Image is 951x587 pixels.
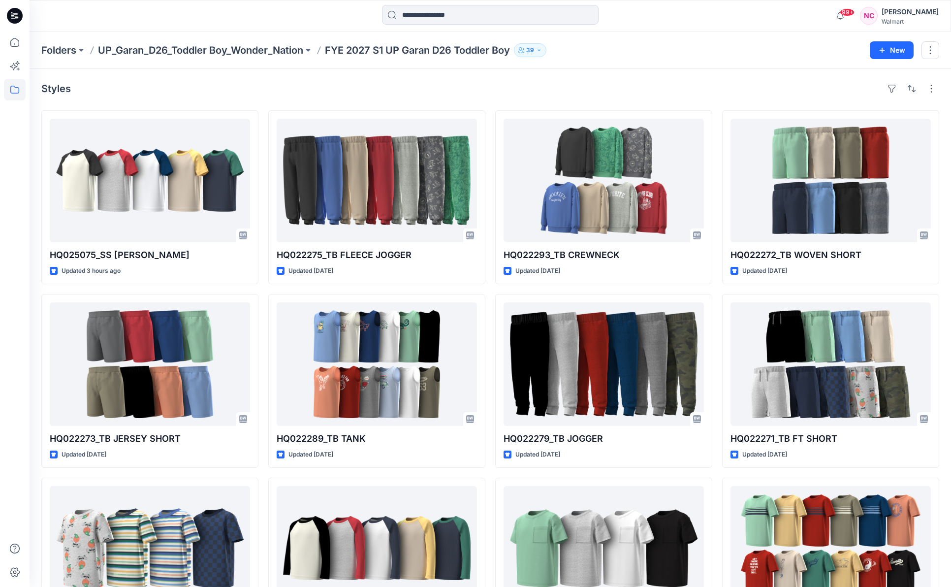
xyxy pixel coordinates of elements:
[62,266,121,276] p: Updated 3 hours ago
[50,119,250,242] a: HQ025075_SS RAGLAN TEE
[277,119,477,242] a: HQ022275_TB FLEECE JOGGER
[515,450,560,460] p: Updated [DATE]
[882,18,939,25] div: Walmart
[288,266,333,276] p: Updated [DATE]
[515,266,560,276] p: Updated [DATE]
[277,248,477,262] p: HQ022275_TB FLEECE JOGGER
[860,7,878,25] div: NC
[742,450,787,460] p: Updated [DATE]
[504,248,704,262] p: HQ022293_TB CREWNECK
[50,432,250,446] p: HQ022273_TB JERSEY SHORT
[730,432,931,446] p: HQ022271_TB FT SHORT
[50,248,250,262] p: HQ025075_SS [PERSON_NAME]
[50,302,250,426] a: HQ022273_TB JERSEY SHORT
[41,43,76,57] a: Folders
[41,83,71,95] h4: Styles
[277,432,477,446] p: HQ022289_TB TANK
[870,41,914,59] button: New
[504,302,704,426] a: HQ022279_TB JOGGER
[325,43,510,57] p: FYE 2027 S1 UP Garan D26 Toddler Boy
[277,302,477,426] a: HQ022289_TB TANK
[288,450,333,460] p: Updated [DATE]
[98,43,303,57] a: UP_Garan_D26_Toddler Boy_Wonder_Nation
[62,450,106,460] p: Updated [DATE]
[882,6,939,18] div: [PERSON_NAME]
[840,8,855,16] span: 99+
[504,432,704,446] p: HQ022279_TB JOGGER
[526,45,534,56] p: 39
[730,248,931,262] p: HQ022272_TB WOVEN SHORT
[742,266,787,276] p: Updated [DATE]
[504,119,704,242] a: HQ022293_TB CREWNECK
[514,43,546,57] button: 39
[730,119,931,242] a: HQ022272_TB WOVEN SHORT
[730,302,931,426] a: HQ022271_TB FT SHORT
